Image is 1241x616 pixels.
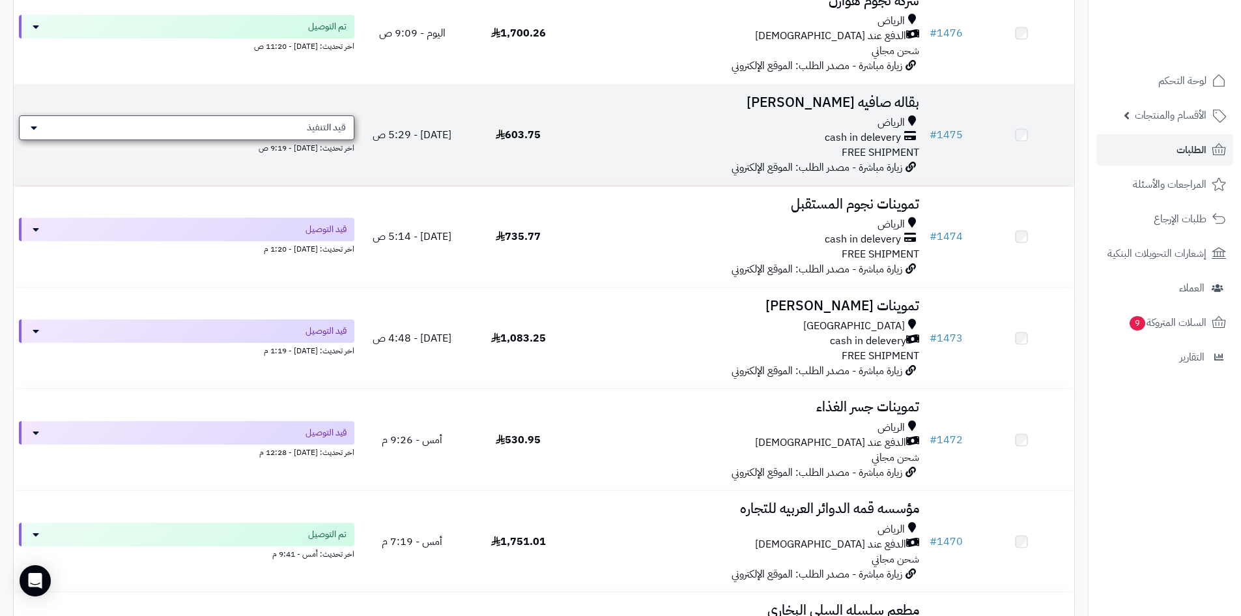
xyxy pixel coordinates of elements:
span: 735.77 [496,229,541,244]
span: طلبات الإرجاع [1154,210,1206,228]
h3: بقاله صافيه [PERSON_NAME] [577,95,919,110]
span: 1,751.01 [491,534,546,550]
span: المراجعات والأسئلة [1133,175,1206,194]
a: #1476 [930,25,963,41]
span: FREE SHIPMENT [842,348,919,364]
span: [GEOGRAPHIC_DATA] [803,319,905,334]
span: أمس - 7:19 م [382,534,442,550]
span: الرياض [877,14,905,29]
span: الطلبات [1177,141,1206,159]
span: قيد التوصيل [306,325,347,338]
span: 603.75 [496,127,541,143]
span: زيارة مباشرة - مصدر الطلب: الموقع الإلكتروني [732,566,902,582]
div: اخر تحديث: [DATE] - 1:20 م [19,241,354,255]
a: #1473 [930,330,963,346]
h3: تموينات [PERSON_NAME] [577,299,919,314]
span: [DATE] - 4:48 ص [373,330,451,346]
span: 9 [1129,315,1146,331]
a: #1472 [930,432,963,448]
span: لوحة التحكم [1158,72,1206,90]
span: # [930,127,937,143]
div: Open Intercom Messenger [20,565,51,596]
a: الطلبات [1096,134,1233,166]
span: cash in delevery [825,232,901,247]
div: اخر تحديث: [DATE] - 12:28 م [19,445,354,458]
span: 1,083.25 [491,330,546,346]
span: زيارة مباشرة - مصدر الطلب: الموقع الإلكتروني [732,363,902,379]
span: الرياض [877,217,905,232]
div: اخر تحديث: [DATE] - 9:19 ص [19,140,354,154]
span: 1,700.26 [491,25,546,41]
a: طلبات الإرجاع [1096,203,1233,235]
span: cash in delevery [830,334,906,349]
h3: تموينات جسر الغذاء [577,400,919,415]
a: لوحة التحكم [1096,65,1233,96]
span: # [930,25,937,41]
span: الأقسام والمنتجات [1135,106,1206,125]
a: العملاء [1096,272,1233,304]
span: أمس - 9:26 م [382,432,442,448]
a: التقارير [1096,342,1233,373]
span: الدفع عند [DEMOGRAPHIC_DATA] [755,435,906,450]
span: قيد التنفيذ [307,121,346,134]
span: cash in delevery [825,130,901,145]
div: اخر تحديث: [DATE] - 1:19 م [19,343,354,357]
span: اليوم - 9:09 ص [379,25,446,41]
a: إشعارات التحويلات البنكية [1096,238,1233,269]
span: # [930,534,937,550]
span: FREE SHIPMENT [842,145,919,160]
a: #1474 [930,229,963,244]
span: الدفع عند [DEMOGRAPHIC_DATA] [755,537,906,552]
span: تم التوصيل [308,20,347,33]
span: # [930,432,937,448]
span: التقارير [1180,348,1205,366]
span: العملاء [1179,279,1205,297]
span: السلات المتروكة [1128,314,1206,332]
span: 530.95 [496,432,541,448]
div: اخر تحديث: [DATE] - 11:20 ص [19,38,354,52]
a: السلات المتروكة9 [1096,307,1233,338]
h3: مؤسسه قمه الدوائر العربيه للتجاره [577,501,919,516]
span: الدفع عند [DEMOGRAPHIC_DATA] [755,29,906,44]
span: إشعارات التحويلات البنكية [1107,244,1206,263]
span: زيارة مباشرة - مصدر الطلب: الموقع الإلكتروني [732,261,902,277]
img: logo-2.png [1152,10,1229,37]
span: زيارة مباشرة - مصدر الطلب: الموقع الإلكتروني [732,160,902,175]
span: [DATE] - 5:14 ص [373,229,451,244]
span: قيد التوصيل [306,426,347,439]
span: قيد التوصيل [306,223,347,236]
span: زيارة مباشرة - مصدر الطلب: الموقع الإلكتروني [732,465,902,480]
span: الرياض [877,420,905,435]
span: شحن مجاني [872,551,919,567]
span: [DATE] - 5:29 ص [373,127,451,143]
span: شحن مجاني [872,43,919,59]
span: الرياض [877,115,905,130]
span: الرياض [877,522,905,537]
a: #1475 [930,127,963,143]
div: اخر تحديث: أمس - 9:41 م [19,546,354,560]
span: تم التوصيل [308,528,347,541]
span: زيارة مباشرة - مصدر الطلب: الموقع الإلكتروني [732,58,902,74]
a: #1470 [930,534,963,550]
a: المراجعات والأسئلة [1096,169,1233,200]
h3: تموينات نجوم المستقبل [577,197,919,212]
span: # [930,330,937,346]
span: FREE SHIPMENT [842,246,919,262]
span: شحن مجاني [872,450,919,465]
span: # [930,229,937,244]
